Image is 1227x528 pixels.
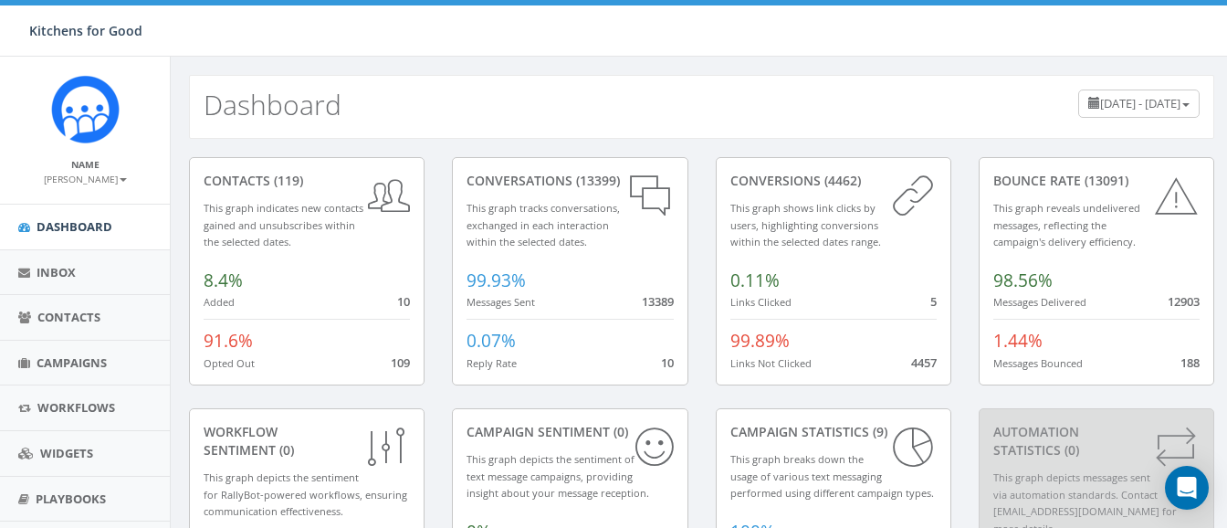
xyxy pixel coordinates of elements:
[467,172,673,190] div: conversations
[1180,354,1200,371] span: 188
[821,172,861,189] span: (4462)
[204,329,253,353] span: 91.6%
[1165,466,1209,510] div: Open Intercom Messenger
[930,293,937,310] span: 5
[467,329,516,353] span: 0.07%
[467,356,517,370] small: Reply Rate
[730,201,881,248] small: This graph shows link clicks by users, highlighting conversions within the selected dates range.
[37,264,76,280] span: Inbox
[730,329,790,353] span: 99.89%
[44,170,127,186] a: [PERSON_NAME]
[204,269,243,292] span: 8.4%
[204,201,363,248] small: This graph indicates new contacts gained and unsubscribes within the selected dates.
[993,329,1043,353] span: 1.44%
[467,201,620,248] small: This graph tracks conversations, exchanged in each interaction within the selected dates.
[204,423,410,459] div: Workflow Sentiment
[397,293,410,310] span: 10
[1061,441,1079,459] span: (0)
[730,452,934,500] small: This graph breaks down the usage of various text messaging performed using different campaign types.
[44,173,127,185] small: [PERSON_NAME]
[204,470,407,518] small: This graph depicts the sentiment for RallyBot-powered workflows, ensuring communication effective...
[993,201,1140,248] small: This graph reveals undelivered messages, reflecting the campaign's delivery efficiency.
[730,356,812,370] small: Links Not Clicked
[730,172,937,190] div: conversions
[204,172,410,190] div: contacts
[993,423,1200,459] div: Automation Statistics
[467,423,673,441] div: Campaign Sentiment
[642,293,674,310] span: 13389
[661,354,674,371] span: 10
[467,452,649,500] small: This graph depicts the sentiment of text message campaigns, providing insight about your message ...
[1168,293,1200,310] span: 12903
[51,75,120,143] img: Rally_Corp_Icon_1.png
[467,269,526,292] span: 99.93%
[610,423,628,440] span: (0)
[730,295,792,309] small: Links Clicked
[37,354,107,371] span: Campaigns
[276,441,294,459] span: (0)
[869,423,887,440] span: (9)
[993,356,1083,370] small: Messages Bounced
[993,295,1086,309] small: Messages Delivered
[36,491,106,507] span: Playbooks
[204,356,255,370] small: Opted Out
[1081,172,1128,189] span: (13091)
[40,445,93,461] span: Widgets
[993,172,1200,190] div: Bounce Rate
[572,172,620,189] span: (13399)
[911,354,937,371] span: 4457
[37,218,112,235] span: Dashboard
[730,269,780,292] span: 0.11%
[29,22,142,39] span: Kitchens for Good
[37,399,115,416] span: Workflows
[204,295,235,309] small: Added
[467,295,535,309] small: Messages Sent
[204,90,341,120] h2: Dashboard
[730,423,937,441] div: Campaign Statistics
[37,309,100,325] span: Contacts
[1100,95,1180,111] span: [DATE] - [DATE]
[71,158,100,171] small: Name
[270,172,303,189] span: (119)
[391,354,410,371] span: 109
[993,269,1053,292] span: 98.56%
